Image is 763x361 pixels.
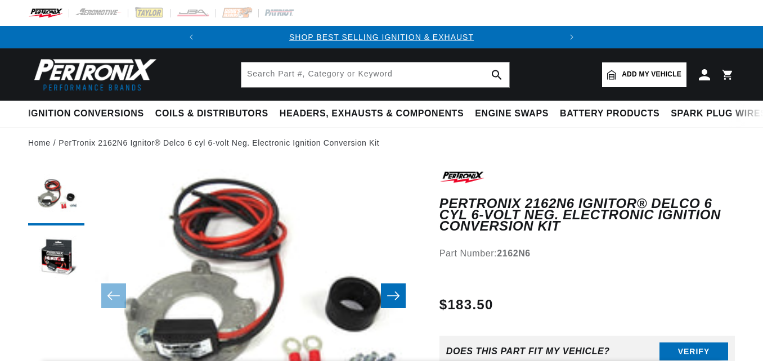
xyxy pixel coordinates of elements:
span: Battery Products [560,108,659,120]
summary: Coils & Distributors [150,101,274,127]
span: Ignition Conversions [28,108,144,120]
span: $183.50 [439,295,493,315]
button: Slide right [381,283,406,308]
a: Home [28,137,51,149]
input: Search Part #, Category or Keyword [241,62,509,87]
a: PerTronix 2162N6 Ignitor® Delco 6 cyl 6-volt Neg. Electronic Ignition Conversion Kit [59,137,379,149]
button: Load image 1 in gallery view [28,169,84,225]
strong: 2162N6 [497,249,531,258]
a: SHOP BEST SELLING IGNITION & EXHAUST [289,33,474,42]
span: Add my vehicle [622,69,681,80]
button: Translation missing: en.sections.announcements.next_announcement [560,26,583,48]
div: Part Number: [439,246,735,261]
div: Does This part fit My vehicle? [446,346,610,357]
img: Pertronix [28,55,158,94]
span: Headers, Exhausts & Components [280,108,464,120]
nav: breadcrumbs [28,137,735,149]
button: Load image 2 in gallery view [28,231,84,287]
span: Coils & Distributors [155,108,268,120]
button: search button [484,62,509,87]
button: Verify [659,342,728,360]
summary: Battery Products [554,101,665,127]
summary: Engine Swaps [469,101,554,127]
summary: Ignition Conversions [28,101,150,127]
span: Engine Swaps [475,108,549,120]
h1: PerTronix 2162N6 Ignitor® Delco 6 cyl 6-volt Neg. Electronic Ignition Conversion Kit [439,198,735,232]
div: 1 of 2 [203,31,560,43]
summary: Headers, Exhausts & Components [274,101,469,127]
a: Add my vehicle [602,62,686,87]
button: Slide left [101,283,126,308]
div: Announcement [203,31,560,43]
button: Translation missing: en.sections.announcements.previous_announcement [180,26,203,48]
